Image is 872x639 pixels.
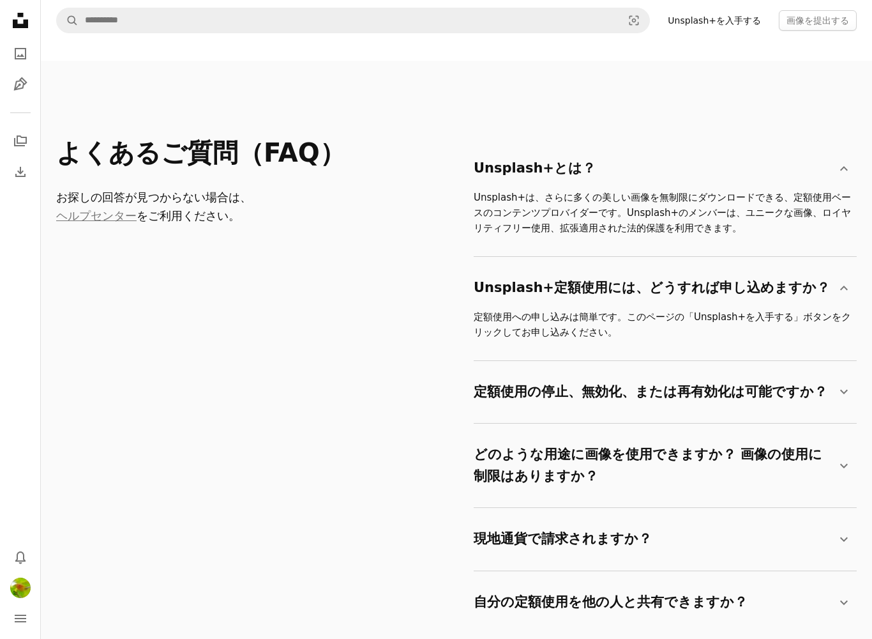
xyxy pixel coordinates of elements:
button: Unsplashで検索する [57,8,79,33]
a: ホーム — Unsplash [8,8,33,36]
a: ダウンロード履歴 [8,159,33,185]
p: 定額使用への申し込みは簡単です。このページの「Unsplash+を入手する」ボタンをクリックしてお申し込みください。 [474,309,852,340]
a: コレクション [8,128,33,154]
a: イラスト [8,72,33,97]
summary: 定額使用の停止、無効化、または再有効化は可能ですか？ [474,371,852,413]
summary: Unsplash+定額使用には、どうすれば申し込めますか？ [474,267,852,309]
p: Unsplash+は、さらに多くの美しい画像を無制限にダウンロードできる、定額使用ベースのコンテンツプロバイダーです。Unsplash+のメンバーは、ユニークな画像、ロイヤリティフリー使用、拡張... [474,190,852,236]
a: ヘルプセンター [56,209,137,222]
summary: Unsplash+とは？ [474,148,852,190]
h3: よくあるご質問（FAQ） [56,137,458,168]
button: 通知 [8,544,33,570]
summary: どのような用途に画像を使用できますか？ 画像の使用に制限はありますか？ [474,434,852,497]
button: メニュー [8,606,33,631]
img: ユーザーNaoki Suzukiのアバター [10,578,31,598]
p: お探しの回答が見つからない場合は、 をご利用ください。 [56,189,458,226]
summary: 現地通貨で請求されますか？ [474,518,852,560]
button: ビジュアル検索 [619,8,649,33]
summary: 自分の定額使用を他の人と共有できますか？ [474,581,852,624]
form: サイト内でビジュアルを探す [56,8,650,33]
a: Unsplash+を入手する [660,10,769,31]
button: プロフィール [8,575,33,601]
a: 写真 [8,41,33,66]
button: 画像を提出する [779,10,857,31]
